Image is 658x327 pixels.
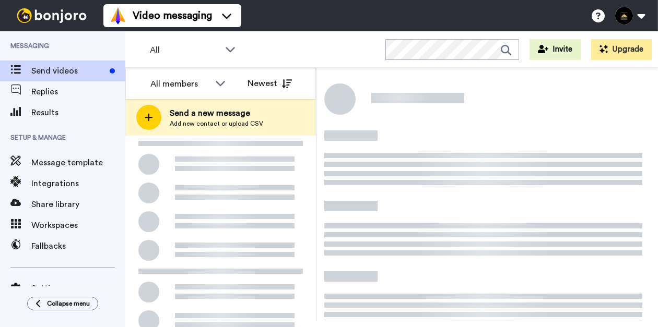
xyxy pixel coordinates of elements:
img: bj-logo-header-white.svg [13,8,91,23]
span: Results [31,106,125,119]
span: Send videos [31,65,105,77]
button: Collapse menu [27,297,98,310]
span: Replies [31,86,125,98]
span: All [150,44,220,56]
span: Workspaces [31,219,125,232]
span: Add new contact or upload CSV [170,119,263,128]
button: Invite [530,39,581,60]
button: Upgrade [591,39,652,60]
span: Collapse menu [47,299,90,308]
span: Settings [31,282,125,295]
span: Send a new message [170,107,263,119]
span: Integrations [31,177,125,190]
img: vm-color.svg [110,7,126,24]
span: Share library [31,198,125,211]
span: Message template [31,156,125,169]
button: Newest [240,73,300,94]
div: All members [150,78,210,90]
span: Video messaging [133,8,212,23]
span: Fallbacks [31,240,125,252]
